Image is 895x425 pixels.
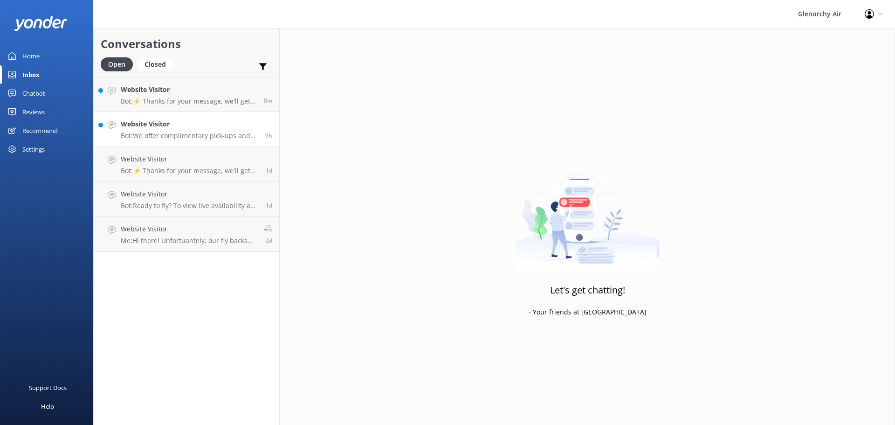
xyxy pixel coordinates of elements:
[22,121,58,140] div: Recommend
[265,132,272,139] span: Oct 07 2025 05:33am (UTC +13:00) Pacific/Auckland
[550,283,625,298] h3: Let's get chatting!
[101,59,138,69] a: Open
[516,154,660,271] img: artwork of a man stealing a conversation from at giant smartphone
[94,217,279,252] a: Website VisitorMe:Hi there! Unfortuantely, our fly backs have been cancelled for this afternoon. ...
[529,307,647,317] p: - Your friends at [GEOGRAPHIC_DATA]
[22,140,45,159] div: Settings
[94,112,279,147] a: Website VisitorBot:We offer complimentary pick-ups and drop-offs within [GEOGRAPHIC_DATA]. Please...
[138,57,173,71] div: Closed
[121,189,259,199] h4: Website Visitor
[266,237,272,244] span: Oct 05 2025 01:17pm (UTC +13:00) Pacific/Auckland
[22,47,40,65] div: Home
[94,77,279,112] a: Website VisitorBot:⚡ Thanks for your message, we'll get back to you as soon as we can. You're als...
[264,97,272,105] span: Oct 07 2025 02:29pm (UTC +13:00) Pacific/Auckland
[22,103,45,121] div: Reviews
[94,147,279,182] a: Website VisitorBot:⚡ Thanks for your message, we'll get back to you as soon as we can. You're als...
[121,202,259,210] p: Bot: Ready to fly? To view live availability and book your experience, visit [URL][DOMAIN_NAME]. ...
[94,182,279,217] a: Website VisitorBot:Ready to fly? To view live availability and book your experience, visit [URL][...
[101,57,133,71] div: Open
[121,132,258,140] p: Bot: We offer complimentary pick-ups and drop-offs within [GEOGRAPHIC_DATA]. Please contact us di...
[41,397,54,416] div: Help
[121,237,257,245] p: Me: Hi there! Unfortuantely, our fly backs have been cancelled for this afternoon. The wind is gu...
[266,167,272,174] span: Oct 06 2025 09:32am (UTC +13:00) Pacific/Auckland
[121,97,257,105] p: Bot: ⚡ Thanks for your message, we'll get back to you as soon as we can. You're also welcome to k...
[121,167,259,175] p: Bot: ⚡ Thanks for your message, we'll get back to you as soon as we can. You're also welcome to k...
[121,154,259,164] h4: Website Visitor
[101,35,272,53] h2: Conversations
[138,59,178,69] a: Closed
[121,224,257,234] h4: Website Visitor
[29,378,67,397] div: Support Docs
[121,119,258,129] h4: Website Visitor
[14,16,68,31] img: yonder-white-logo.png
[22,84,45,103] div: Chatbot
[121,84,257,95] h4: Website Visitor
[22,65,40,84] div: Inbox
[266,202,272,209] span: Oct 05 2025 02:39pm (UTC +13:00) Pacific/Auckland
